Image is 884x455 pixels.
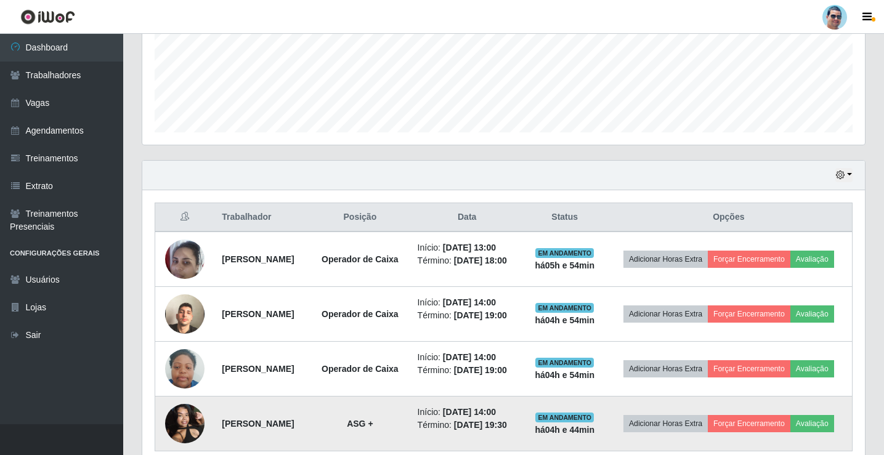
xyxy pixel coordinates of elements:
time: [DATE] 19:00 [454,365,507,375]
strong: Operador de Caixa [322,309,399,319]
strong: [PERSON_NAME] [222,309,294,319]
strong: ASG + [347,419,373,429]
th: Opções [606,203,853,232]
img: 1751813070616.jpeg [165,397,205,449]
li: Término: [418,309,517,322]
button: Forçar Encerramento [708,415,790,432]
li: Término: [418,254,517,267]
time: [DATE] 14:00 [443,352,496,362]
button: Adicionar Horas Extra [623,251,708,268]
button: Forçar Encerramento [708,305,790,323]
strong: [PERSON_NAME] [222,419,294,429]
th: Posição [310,203,410,232]
li: Término: [418,419,517,432]
span: EM ANDAMENTO [535,248,594,258]
li: Início: [418,241,517,254]
button: Adicionar Horas Extra [623,415,708,432]
li: Início: [418,351,517,364]
span: EM ANDAMENTO [535,413,594,422]
button: Avaliação [790,305,834,323]
button: Adicionar Horas Extra [623,305,708,323]
strong: [PERSON_NAME] [222,254,294,264]
strong: Operador de Caixa [322,364,399,374]
span: EM ANDAMENTO [535,358,594,368]
time: [DATE] 19:30 [454,420,507,430]
button: Avaliação [790,360,834,377]
strong: há 04 h e 54 min [535,370,594,380]
img: 1739480983159.jpeg [165,279,205,349]
img: 1709225632480.jpeg [165,343,205,395]
time: [DATE] 14:00 [443,407,496,417]
button: Avaliação [790,251,834,268]
li: Término: [418,364,517,377]
strong: há 04 h e 44 min [535,425,594,435]
th: Data [410,203,524,232]
img: CoreUI Logo [20,9,75,25]
li: Início: [418,406,517,419]
span: EM ANDAMENTO [535,303,594,313]
strong: há 05 h e 54 min [535,260,594,270]
time: [DATE] 19:00 [454,310,507,320]
button: Adicionar Horas Extra [623,360,708,377]
strong: há 04 h e 54 min [535,315,594,325]
button: Forçar Encerramento [708,251,790,268]
th: Status [524,203,606,232]
strong: [PERSON_NAME] [222,364,294,374]
time: [DATE] 14:00 [443,297,496,307]
th: Trabalhador [214,203,310,232]
li: Início: [418,296,517,309]
button: Avaliação [790,415,834,432]
time: [DATE] 13:00 [443,243,496,252]
time: [DATE] 18:00 [454,256,507,265]
img: 1658953242663.jpeg [165,233,205,285]
strong: Operador de Caixa [322,254,399,264]
button: Forçar Encerramento [708,360,790,377]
